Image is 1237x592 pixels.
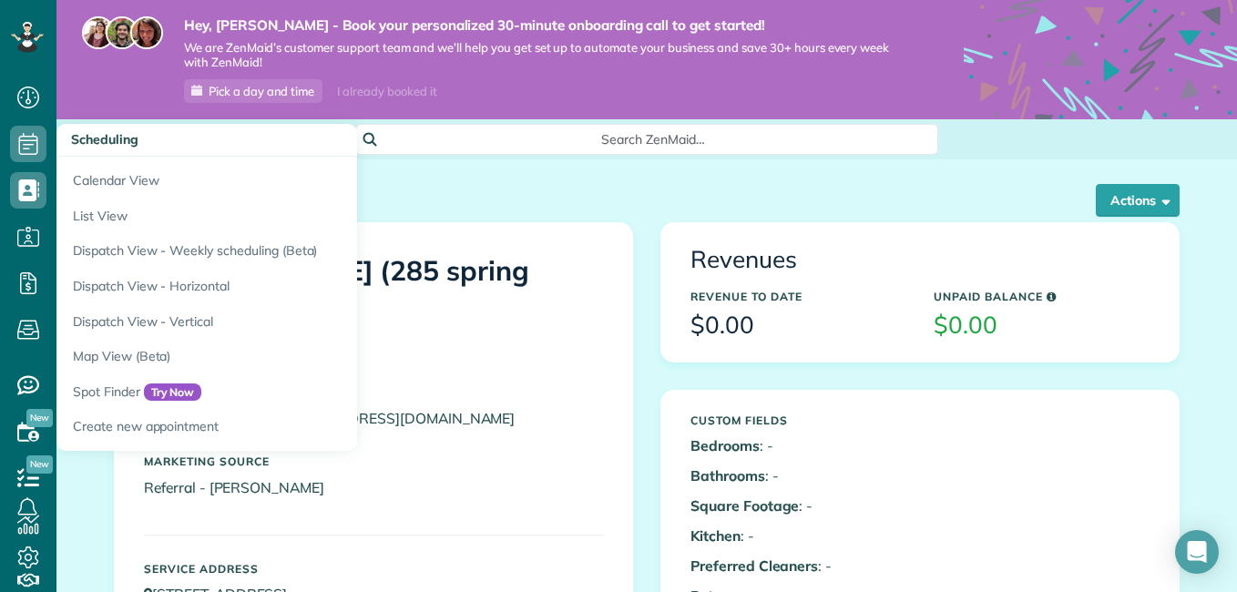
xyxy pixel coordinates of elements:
h3: $0.00 [690,312,906,339]
a: List View [56,199,512,234]
h1: [PERSON_NAME] (285 spring creek circle LLC) [144,256,603,350]
span: Scheduling [71,131,138,148]
a: Map View (Beta) [56,339,512,374]
p: Referral - [PERSON_NAME] [144,477,603,498]
a: Spot FinderTry Now [56,374,512,410]
span: New [26,409,53,427]
h5: Marketing Source [144,455,603,467]
p: : - [690,526,906,546]
span: New [26,455,53,474]
h5: Revenue to Date [690,291,906,302]
p: : - [690,465,906,486]
p: : - [690,556,906,577]
img: maria-72a9807cf96188c08ef61303f053569d2e2a8a1cde33d635c8a3ac13582a053d.jpg [82,16,115,49]
div: Open Intercom Messenger [1175,530,1219,574]
a: Create new appointment [56,409,512,451]
strong: Hey, [PERSON_NAME] - Book your personalized 30-minute onboarding call to get started! [184,16,909,35]
b: Preferred Cleaners [690,556,818,575]
a: Pick a day and time [184,79,322,103]
b: Bedrooms [690,436,760,454]
b: Square Footage [690,496,799,515]
div: I already booked it [326,80,447,103]
b: Kitchen [690,526,741,545]
p: : - [690,435,906,456]
h5: Service Address [144,563,603,575]
a: Calendar View [56,157,512,199]
h5: Unpaid Balance [934,291,1150,302]
img: michelle-19f622bdf1676172e81f8f8fba1fb50e276960ebfe0243fe18214015130c80e4.jpg [130,16,163,49]
button: Actions [1096,184,1180,217]
span: Pick a day and time [209,84,314,98]
h5: Custom Fields [690,414,906,426]
b: Bathrooms [690,466,765,485]
span: We are ZenMaid’s customer support team and we’ll help you get set up to automate your business an... [184,40,909,71]
a: Dispatch View - Horizontal [56,269,512,304]
h3: $0.00 [934,312,1150,339]
h3: Revenues [690,247,1150,273]
a: Dispatch View - Weekly scheduling (Beta) [56,233,512,269]
img: jorge-587dff0eeaa6aab1f244e6dc62b8924c3b6ad411094392a53c71c6c4a576187d.jpg [106,16,138,49]
span: Try Now [144,383,202,402]
p: : - [690,495,906,516]
a: Dispatch View - Vertical [56,304,512,340]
